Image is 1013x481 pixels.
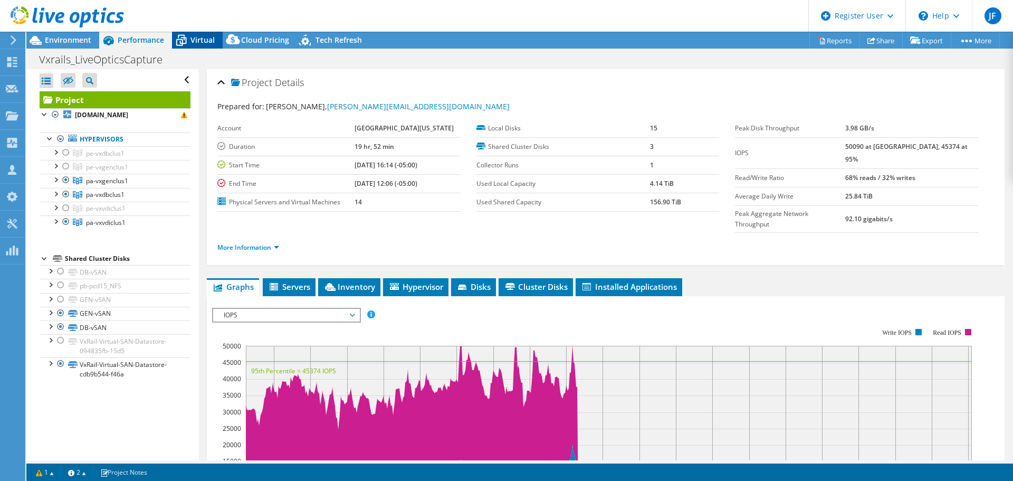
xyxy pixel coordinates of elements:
h1: Vxrails_LiveOpticsCapture [34,54,179,65]
b: 19 hr, 52 min [355,142,394,151]
a: VxRail-Virtual-SAN-Datastore-094835fb-15d5 [40,334,190,357]
span: Cluster Disks [504,281,568,292]
label: Prepared for: [217,101,264,111]
a: Project Notes [93,466,155,479]
span: Inventory [323,281,375,292]
span: pe-vxdbclus1 [86,149,125,158]
a: More [951,32,1000,49]
text: 95th Percentile = 45374 IOPS [251,366,336,375]
label: Average Daily Write [735,191,845,202]
b: 156.90 TiB [650,197,681,206]
b: 3.98 GB/s [845,124,874,133]
label: Local Disks [476,123,650,134]
label: Duration [217,142,355,152]
a: pe-vxvdiclus1 [40,202,190,215]
span: pe-vxgenclus1 [86,163,128,172]
b: 68% reads / 32% writes [845,173,915,182]
text: 20000 [223,440,241,449]
span: Installed Applications [581,281,677,292]
b: 4.14 TiB [650,179,674,188]
span: pe-vxvdiclus1 [86,204,126,213]
a: pe-vxdbclus1 [40,146,190,160]
div: Shared Cluster Disks [65,252,190,265]
a: Share [859,32,903,49]
span: Project [231,78,272,88]
a: DB-vSAN [40,265,190,279]
text: 40000 [223,374,241,383]
a: pe-vxgenclus1 [40,160,190,174]
span: Environment [45,35,91,45]
label: Physical Servers and Virtual Machines [217,197,355,208]
span: JF [985,7,1001,24]
span: [PERSON_NAME], [266,101,510,111]
label: Read/Write Ratio [735,173,845,183]
b: 50090 at [GEOGRAPHIC_DATA], 45374 at 95% [845,142,968,164]
label: Account [217,123,355,134]
b: [DOMAIN_NAME] [75,110,128,119]
text: 45000 [223,358,241,367]
text: Write IOPS [882,329,912,336]
span: Virtual [190,35,215,45]
a: [DOMAIN_NAME] [40,108,190,122]
a: pa-vxdbclus1 [40,188,190,202]
span: Performance [118,35,164,45]
a: pb-pcd15_NFS [40,279,190,293]
a: Project [40,91,190,108]
a: GEN-vSAN [40,307,190,320]
b: [DATE] 16:14 (-05:00) [355,161,417,169]
span: IOPS [218,309,354,322]
a: [PERSON_NAME][EMAIL_ADDRESS][DOMAIN_NAME] [327,101,510,111]
span: Details [275,76,304,89]
a: pa-vxvdiclus1 [40,215,190,229]
text: 35000 [223,391,241,400]
text: 25000 [223,424,241,433]
label: Start Time [217,160,355,171]
a: Hypervisors [40,133,190,146]
b: 1 [650,161,654,169]
label: Used Local Capacity [476,178,650,189]
text: 50000 [223,342,241,351]
b: [DATE] 12:06 (-05:00) [355,179,417,188]
a: GEN-vSAN [40,293,190,307]
a: 2 [61,466,93,479]
text: 30000 [223,408,241,417]
b: 15 [650,124,657,133]
span: Cloud Pricing [241,35,289,45]
label: IOPS [735,148,845,158]
text: 15000 [223,457,241,466]
span: Servers [268,281,310,292]
label: End Time [217,178,355,189]
b: 14 [355,197,362,206]
a: DB-vSAN [40,320,190,334]
span: Tech Refresh [316,35,362,45]
label: Peak Disk Throughput [735,123,845,134]
a: 1 [28,466,61,479]
b: 25.84 TiB [845,192,873,201]
label: Collector Runs [476,160,650,171]
b: [GEOGRAPHIC_DATA][US_STATE] [355,124,454,133]
span: pa-vxgenclus1 [86,176,128,185]
text: Read IOPS [933,329,962,336]
svg: \n [919,11,928,21]
a: Export [902,32,951,49]
span: Disks [456,281,491,292]
span: pa-vxdbclus1 [86,190,125,199]
span: Hypervisor [388,281,443,292]
b: 92.10 gigabits/s [845,214,893,223]
a: More Information [217,243,279,252]
a: pa-vxgenclus1 [40,174,190,187]
span: pa-vxvdiclus1 [86,218,126,227]
label: Used Shared Capacity [476,197,650,208]
span: Graphs [212,281,254,292]
a: Reports [809,32,860,49]
b: 3 [650,142,654,151]
label: Shared Cluster Disks [476,142,650,152]
a: VxRail-Virtual-SAN-Datastore-cdb9b544-f46a [40,357,190,381]
label: Peak Aggregate Network Throughput [735,209,845,230]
